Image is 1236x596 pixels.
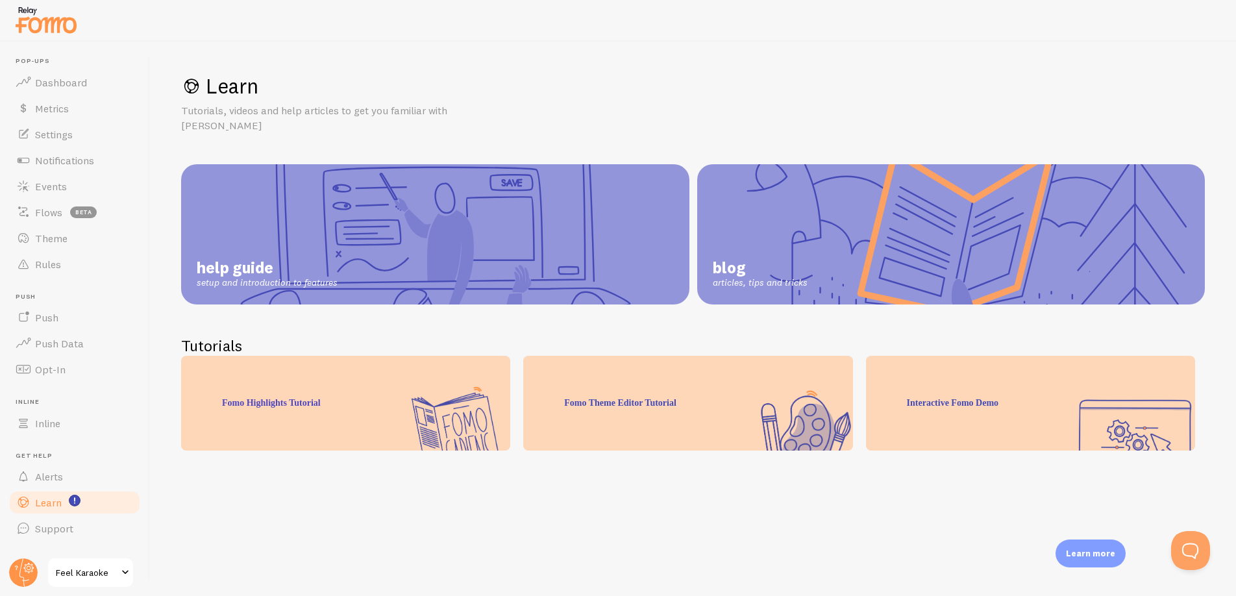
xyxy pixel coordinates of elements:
[35,337,84,350] span: Push Data
[16,293,142,301] span: Push
[8,490,142,515] a: Learn
[1171,531,1210,570] iframe: Help Scout Beacon - Open
[697,164,1205,304] a: blog articles, tips and tricks
[8,199,142,225] a: Flows beta
[8,121,142,147] a: Settings
[35,417,60,430] span: Inline
[197,277,338,289] span: setup and introduction to features
[35,522,73,535] span: Support
[35,154,94,167] span: Notifications
[70,206,97,218] span: beta
[35,363,66,376] span: Opt-In
[35,76,87,89] span: Dashboard
[56,565,117,580] span: Feel Karaoke
[16,452,142,460] span: Get Help
[8,69,142,95] a: Dashboard
[35,258,61,271] span: Rules
[47,557,134,588] a: Feel Karaoke
[181,336,1205,356] h2: Tutorials
[1066,547,1115,560] p: Learn more
[197,258,338,277] span: help guide
[35,206,62,219] span: Flows
[35,496,62,509] span: Learn
[35,232,68,245] span: Theme
[8,410,142,436] a: Inline
[713,258,808,277] span: blog
[1056,540,1126,567] div: Learn more
[181,103,493,133] p: Tutorials, videos and help articles to get you familiar with [PERSON_NAME]
[16,398,142,406] span: Inline
[8,173,142,199] a: Events
[8,225,142,251] a: Theme
[713,277,808,289] span: articles, tips and tricks
[14,3,79,36] img: fomo-relay-logo-orange.svg
[8,95,142,121] a: Metrics
[35,311,58,324] span: Push
[35,180,67,193] span: Events
[866,356,1195,451] div: Interactive Fomo Demo
[35,470,63,483] span: Alerts
[8,464,142,490] a: Alerts
[8,356,142,382] a: Opt-In
[8,330,142,356] a: Push Data
[8,515,142,541] a: Support
[8,304,142,330] a: Push
[35,102,69,115] span: Metrics
[523,356,852,451] div: Fomo Theme Editor Tutorial
[8,147,142,173] a: Notifications
[181,356,510,451] div: Fomo Highlights Tutorial
[16,57,142,66] span: Pop-ups
[181,73,1205,99] h1: Learn
[8,251,142,277] a: Rules
[35,128,73,141] span: Settings
[181,164,689,304] a: help guide setup and introduction to features
[69,495,80,506] svg: <p>Watch New Feature Tutorials!</p>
